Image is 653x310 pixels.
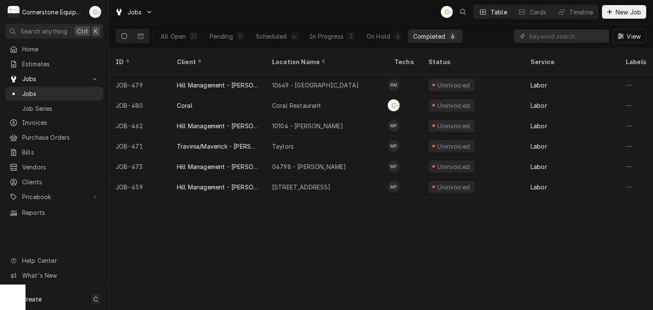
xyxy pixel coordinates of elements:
div: MP [388,181,400,193]
div: Roberto Martinez's Avatar [388,79,400,91]
div: 6 [292,32,297,41]
span: Jobs [128,8,142,17]
div: Matthew Pennington's Avatar [388,140,400,152]
input: Keyword search [529,29,605,43]
span: Job Series [22,104,99,113]
span: Bills [22,148,99,157]
div: RM [388,79,400,91]
button: Open search [456,5,470,19]
a: Estimates [5,57,103,71]
div: JOB-471 [109,136,170,156]
div: Travinia/Maverick - [PERSON_NAME] [177,142,258,151]
div: Hill Management - [PERSON_NAME] [177,81,258,90]
div: Labor [531,101,547,110]
div: Labor [531,81,547,90]
div: Table [491,8,507,17]
span: K [94,27,98,36]
div: JOB-462 [109,116,170,136]
a: Job Series [5,101,103,116]
span: What's New [22,271,98,280]
div: In Progress [309,32,344,41]
span: Jobs [22,89,99,98]
div: Cards [530,8,547,17]
span: Estimates [22,59,99,68]
div: Labor [531,162,547,171]
div: Cornerstone Equipment Repair, LLC's Avatar [8,6,20,18]
div: Completed [413,32,445,41]
div: Service [531,57,610,66]
span: Pricebook [22,192,86,201]
div: On Hold [366,32,390,41]
div: Scheduled [256,32,287,41]
div: JOB-459 [109,177,170,197]
div: Hill Management - [PERSON_NAME] [177,162,258,171]
a: Go to Pricebook [5,190,103,204]
div: C [8,6,20,18]
span: Vendors [22,163,99,172]
div: Matthew Pennington's Avatar [388,181,400,193]
div: Andrew Buigues's Avatar [441,6,453,18]
div: 04798 - [PERSON_NAME] [272,162,346,171]
a: Bills [5,145,103,159]
a: Go to What's New [5,268,103,282]
div: Taylors [272,142,294,151]
a: Vendors [5,160,103,174]
span: Jobs [22,74,86,83]
div: MP [388,161,400,172]
span: Purchase Orders [22,133,99,142]
div: 10649 - [GEOGRAPHIC_DATA] [272,81,359,90]
div: All Open [161,32,186,41]
div: ID [116,57,162,66]
div: AB [441,6,453,18]
div: Matthew Pennington's Avatar [388,120,400,132]
div: Hill Management - [PERSON_NAME] [177,183,258,192]
span: Reports [22,208,99,217]
div: 0 [238,32,243,41]
div: Techs [395,57,415,66]
a: Go to Jobs [111,5,156,19]
div: MP [388,120,400,132]
div: Labor [531,142,547,151]
div: JOB-473 [109,156,170,177]
span: Clients [22,178,99,186]
span: Create [22,296,42,303]
div: 6 [451,32,456,41]
div: Andrew Buigues's Avatar [388,99,400,111]
a: Jobs [5,87,103,101]
div: Uninvoiced [437,162,471,171]
div: Coral [177,101,193,110]
div: Cornerstone Equipment Repair, LLC [22,8,85,17]
span: C [94,295,98,304]
a: Go to Help Center [5,254,103,268]
span: Search anything [20,27,67,36]
div: JOB-479 [109,75,170,95]
a: Go to Jobs [5,72,103,86]
button: New Job [602,5,646,19]
div: Coral Restaurant [272,101,321,110]
div: Uninvoiced [437,101,471,110]
div: Pending [210,32,233,41]
div: MP [388,140,400,152]
div: Labor [531,121,547,130]
div: Hill Management - [PERSON_NAME] [177,121,258,130]
span: New Job [614,8,643,17]
div: 10104 - [PERSON_NAME] [272,121,343,130]
div: JOB-480 [109,95,170,116]
div: Uninvoiced [437,81,471,90]
div: Client [177,57,257,66]
div: Uninvoiced [437,142,471,151]
span: Help Center [22,256,98,265]
button: View [613,29,646,43]
div: 6 [395,32,400,41]
a: Invoices [5,116,103,130]
div: Andrew Buigues's Avatar [89,6,101,18]
div: AB [388,99,400,111]
div: Uninvoiced [437,121,471,130]
div: Status [429,57,515,66]
div: Matthew Pennington's Avatar [388,161,400,172]
div: Timeline [569,8,593,17]
div: Location Name [272,57,379,66]
a: Clients [5,175,103,189]
div: [STREET_ADDRESS] [272,183,331,192]
a: Purchase Orders [5,130,103,144]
